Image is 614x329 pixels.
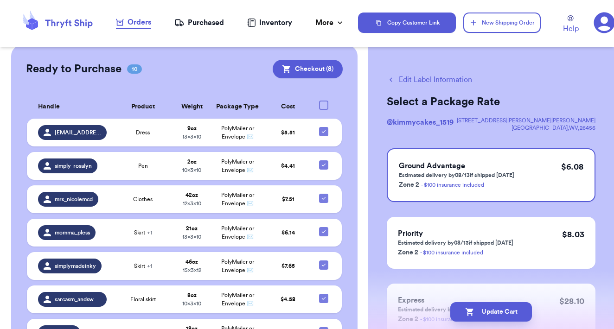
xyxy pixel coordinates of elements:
strong: 8 oz [187,292,197,298]
p: Estimated delivery by 08/13 if shipped [DATE] [398,239,513,247]
span: 10 [127,64,142,74]
span: $ 4.41 [281,163,295,169]
button: Update Cart [450,302,532,322]
strong: 9 oz [187,126,197,131]
span: Priority [398,230,423,237]
span: [EMAIL_ADDRESS][DOMAIN_NAME] [55,129,102,136]
a: Purchased [174,17,224,28]
span: Handle [38,102,60,112]
span: PolyMailer or Envelope ✉️ [221,259,254,273]
span: simplymadeinky [55,262,96,270]
span: PolyMailer or Envelope ✉️ [221,226,254,240]
span: Floral skirt [130,296,156,303]
a: Orders [116,17,151,29]
span: 10 x 3 x 10 [182,301,201,306]
th: Product [112,95,173,119]
div: [STREET_ADDRESS][PERSON_NAME][PERSON_NAME] [457,117,595,124]
button: New Shipping Order [463,13,541,33]
span: mrs_nicolemcd [55,196,93,203]
span: 13 x 3 x 10 [182,134,201,139]
span: PolyMailer or Envelope ✉️ [221,192,254,206]
p: $ 8.03 [562,228,584,241]
span: PolyMailer or Envelope ✉️ [221,159,254,173]
th: Weight [173,95,210,119]
div: More [315,17,345,28]
a: - $100 insurance included [420,250,483,255]
span: PolyMailer or Envelope ✉️ [221,126,254,139]
span: $ 7.51 [282,196,294,202]
a: - $100 insurance included [421,182,484,188]
span: 10 x 3 x 10 [182,167,201,173]
span: simply_rosalyn [55,162,92,170]
strong: 21 oz [186,226,198,231]
div: [GEOGRAPHIC_DATA] , WV , 26456 [457,124,595,132]
span: momma_pless [55,229,90,236]
p: Estimated delivery by 08/13 if shipped [DATE] [399,171,514,179]
span: $ 4.58 [281,297,295,302]
button: Checkout (8) [273,60,343,78]
span: $ 6.14 [281,230,295,235]
p: $ 6.08 [561,160,583,173]
span: Clothes [133,196,153,203]
h2: Ready to Purchase [26,62,122,76]
button: Edit Label Information [387,74,472,85]
div: Orders [116,17,151,28]
th: Cost [265,95,311,119]
span: Ground Advantage [399,162,465,170]
span: 15 x 3 x 12 [183,267,201,273]
span: Dress [136,129,150,136]
h2: Select a Package Rate [387,95,595,109]
span: Zone 2 [399,182,419,188]
strong: 2 oz [187,159,197,164]
span: 12 x 3 x 10 [183,201,201,206]
span: Zone 2 [398,249,418,256]
strong: 46 oz [185,259,198,265]
span: $ 7.65 [281,263,295,269]
a: Help [563,15,579,34]
span: sarcasm_andsweetness [55,296,102,303]
span: $ 5.51 [281,130,295,135]
span: Skirt [134,262,152,270]
span: Help [563,23,579,34]
span: 13 x 3 x 10 [182,234,201,240]
span: @ kimmycakes_1519 [387,119,454,126]
span: PolyMailer or Envelope ✉️ [221,292,254,306]
span: Skirt [134,229,152,236]
th: Package Type [210,95,265,119]
strong: 42 oz [185,192,198,198]
span: + 1 [147,263,152,269]
span: Pen [138,162,148,170]
span: + 1 [147,230,152,235]
button: Copy Customer Link [358,13,455,33]
a: Inventory [247,17,292,28]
